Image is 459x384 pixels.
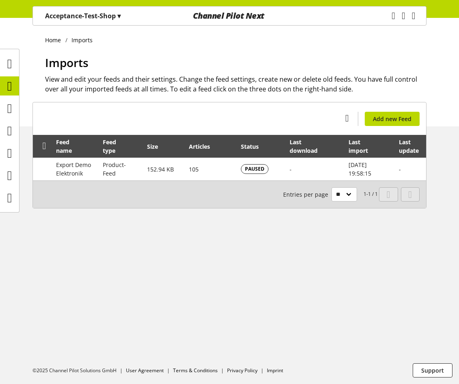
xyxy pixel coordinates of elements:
[45,55,89,70] span: Imports
[45,11,121,21] p: Acceptance-Test-Shop
[45,74,427,94] h2: View and edit your feeds and their settings. Change the feed settings, create new or delete old f...
[32,367,126,374] li: ©2025 Channel Pilot Solutions GmbH
[103,161,126,177] span: Product-Feed
[399,138,430,155] div: Last update
[45,36,65,44] a: Home
[117,11,121,20] span: ▾
[283,187,378,202] small: 1-1 / 1
[227,367,258,374] a: Privacy Policy
[189,142,218,151] div: Articles
[147,142,166,151] div: Size
[373,115,411,123] span: Add new Feed
[173,367,218,374] a: Terms & Conditions
[147,165,174,173] span: 152.94 KB
[241,142,267,151] div: Status
[103,138,128,155] div: Feed type
[37,141,49,151] div: Unlock to reorder rows
[32,6,427,26] nav: main navigation
[283,190,331,199] span: Entries per page
[349,138,380,155] div: Last import
[399,165,401,173] span: -
[267,367,283,374] a: Imprint
[290,138,329,155] div: Last download
[56,138,84,155] div: Feed name
[421,366,444,375] span: Support
[349,161,371,177] span: [DATE] 19:58:15
[56,161,91,177] span: Export Demo Elektronik
[290,165,292,173] span: -
[365,112,420,126] a: Add new Feed
[189,165,199,173] span: 105
[413,363,453,377] button: Support
[126,367,164,374] a: User Agreement
[245,165,264,173] span: PAUSED
[40,141,49,150] span: Unlock to reorder rows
